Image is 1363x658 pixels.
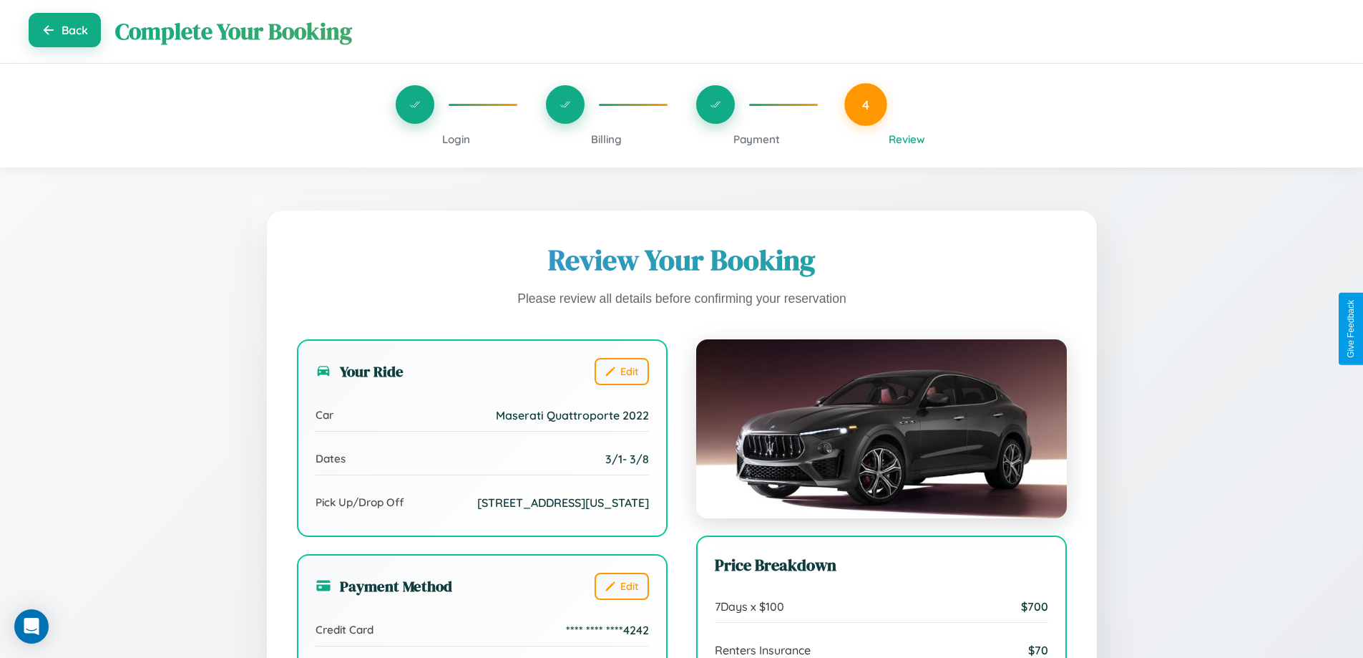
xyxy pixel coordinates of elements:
span: Car [316,408,333,422]
h3: Your Ride [316,361,404,382]
span: $ 70 [1028,643,1048,657]
span: Dates [316,452,346,465]
span: Credit Card [316,623,373,637]
button: Edit [595,573,649,600]
img: Maserati Quattroporte [696,339,1067,518]
span: Login [442,132,470,146]
h3: Payment Method [316,576,452,596]
span: 4 [862,97,869,112]
span: Billing [591,132,622,146]
p: Please review all details before confirming your reservation [297,288,1067,311]
div: Open Intercom Messenger [14,609,49,644]
span: [STREET_ADDRESS][US_STATE] [477,495,649,510]
span: Renters Insurance [715,643,811,657]
span: Maserati Quattroporte 2022 [496,408,649,422]
span: $ 700 [1021,599,1048,614]
button: Go back [29,13,101,47]
span: Pick Up/Drop Off [316,495,404,509]
h3: Price Breakdown [715,554,1048,576]
h1: Complete Your Booking [115,16,1334,47]
h1: Review Your Booking [297,241,1067,279]
span: Review [889,132,925,146]
div: Give Feedback [1346,300,1356,358]
span: 7 Days x $ 100 [715,599,784,614]
span: 3 / 1 - 3 / 8 [605,452,649,466]
button: Edit [595,358,649,385]
span: Payment [733,132,780,146]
